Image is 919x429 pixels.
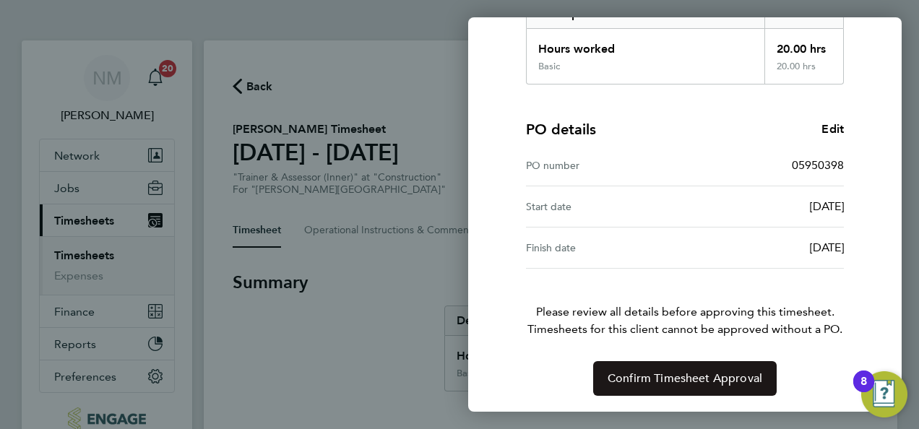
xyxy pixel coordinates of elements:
div: Hours worked [527,29,764,61]
div: [DATE] [685,239,844,256]
span: Edit [821,122,844,136]
h4: PO details [526,119,596,139]
div: [DATE] [685,198,844,215]
p: Please review all details before approving this timesheet. [509,269,861,338]
div: 8 [860,381,867,400]
span: 05950398 [792,158,844,172]
span: Timesheets for this client cannot be approved without a PO. [509,321,861,338]
div: Finish date [526,239,685,256]
div: 20.00 hrs [764,61,844,84]
div: 20.00 hrs [764,29,844,61]
button: Confirm Timesheet Approval [593,361,777,396]
div: Basic [538,61,560,72]
div: PO number [526,157,685,174]
div: Start date [526,198,685,215]
span: Confirm Timesheet Approval [608,371,762,386]
a: Edit [821,121,844,138]
button: Open Resource Center, 8 new notifications [861,371,907,417]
